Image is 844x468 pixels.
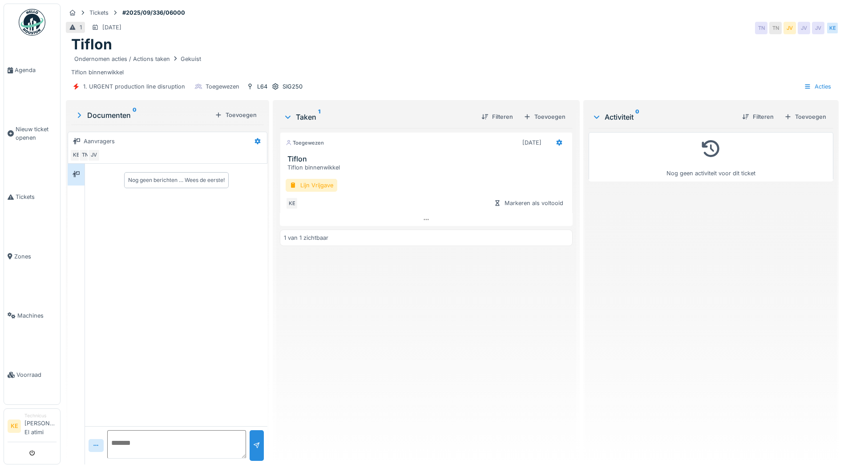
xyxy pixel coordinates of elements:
[133,110,137,121] sup: 0
[4,286,60,345] a: Machines
[16,371,57,379] span: Voorraad
[211,109,260,121] div: Toevoegen
[520,111,569,123] div: Toevoegen
[755,22,767,34] div: TN
[16,125,57,142] span: Nieuw ticket openen
[80,23,82,32] div: 1
[71,53,833,77] div: Tiflon binnenwikkel
[781,111,830,123] div: Toevoegen
[19,9,45,36] img: Badge_color-CXgf-gQk.svg
[478,111,517,123] div: Filteren
[286,197,298,210] div: KE
[283,82,303,91] div: SIG250
[4,100,60,167] a: Nieuw ticket openen
[769,22,782,34] div: TN
[102,23,121,32] div: [DATE]
[84,137,115,145] div: Aanvragers
[812,22,824,34] div: JV
[490,197,567,209] div: Markeren als voltooid
[79,149,91,161] div: TN
[739,111,777,123] div: Filteren
[287,163,569,172] div: Tiflon binnenwikkel
[128,176,225,184] div: Nog geen berichten … Wees de eerste!
[594,136,828,178] div: Nog geen activiteit voor dit ticket
[15,66,57,74] span: Agenda
[4,345,60,404] a: Voorraad
[257,82,267,91] div: L64
[798,22,810,34] div: JV
[286,139,324,147] div: Toegewezen
[71,36,112,53] h1: Tiflon
[592,112,735,122] div: Activiteit
[4,227,60,286] a: Zones
[4,168,60,227] a: Tickets
[70,149,82,161] div: KE
[8,420,21,433] li: KE
[318,112,320,122] sup: 1
[119,8,189,17] strong: #2025/09/336/06000
[89,8,109,17] div: Tickets
[826,22,839,34] div: KE
[206,82,239,91] div: Toegewezen
[8,412,57,442] a: KE Technicus[PERSON_NAME] El atimi
[74,55,201,63] div: Ondernomen acties / Actions taken Gekuist
[24,412,57,440] li: [PERSON_NAME] El atimi
[24,412,57,419] div: Technicus
[283,112,474,122] div: Taken
[783,22,796,34] div: JV
[16,193,57,201] span: Tickets
[14,252,57,261] span: Zones
[800,80,835,93] div: Acties
[75,110,211,121] div: Documenten
[522,138,541,147] div: [DATE]
[4,40,60,100] a: Agenda
[635,112,639,122] sup: 0
[284,234,328,242] div: 1 van 1 zichtbaar
[83,82,185,91] div: 1. URGENT production line disruption
[286,179,337,192] div: Lijn Vrijgave
[88,149,100,161] div: JV
[287,155,569,163] h3: Tiflon
[17,311,57,320] span: Machines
